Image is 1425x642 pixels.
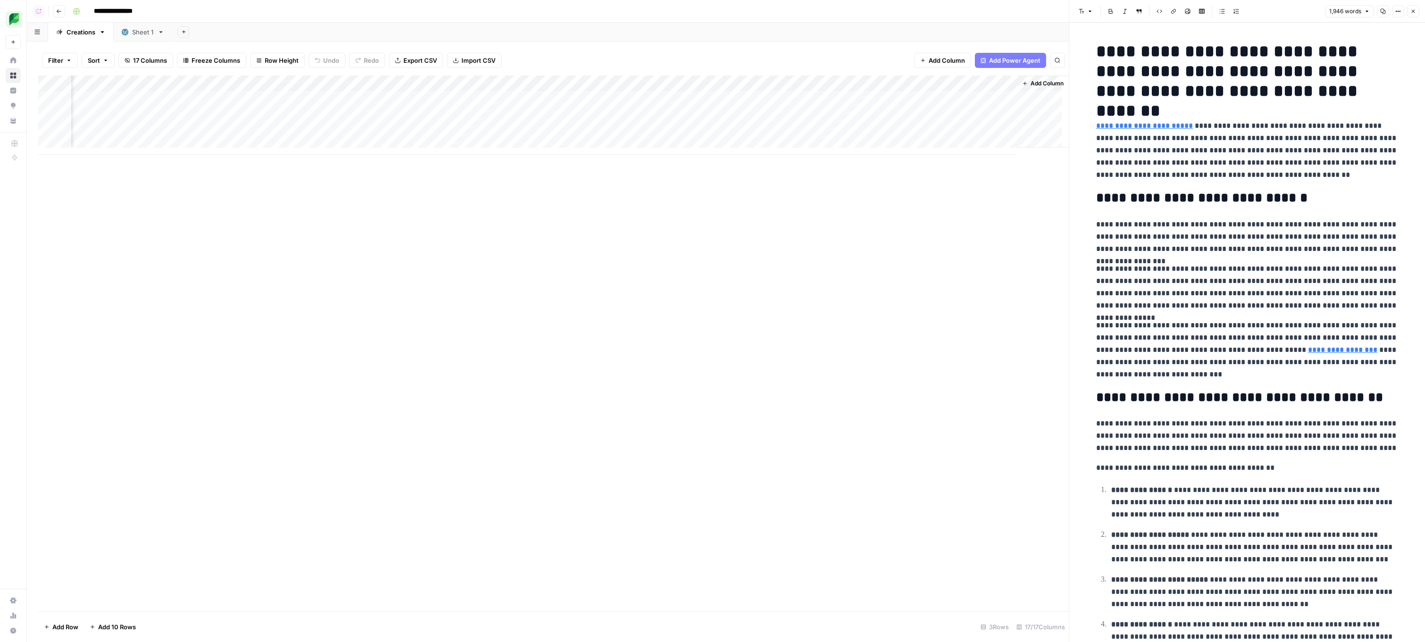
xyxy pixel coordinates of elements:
a: Opportunities [6,98,21,113]
a: Creations [48,23,114,42]
button: Import CSV [447,53,502,68]
button: Add Row [38,619,84,634]
a: Browse [6,68,21,83]
button: Add 10 Rows [84,619,142,634]
button: Add Column [1018,77,1067,90]
button: Row Height [250,53,305,68]
a: Home [6,53,21,68]
span: Add Column [929,56,965,65]
img: SproutSocial Logo [6,11,23,28]
span: Filter [48,56,63,65]
span: Sort [88,56,100,65]
a: Your Data [6,113,21,128]
span: Freeze Columns [192,56,240,65]
div: 17/17 Columns [1013,619,1069,634]
span: Add Power Agent [989,56,1040,65]
button: Workspace: SproutSocial [6,8,21,31]
a: Usage [6,608,21,623]
span: Export CSV [403,56,437,65]
button: Undo [309,53,345,68]
button: Add Power Agent [975,53,1046,68]
button: Redo [349,53,385,68]
span: 1,946 words [1329,7,1361,16]
button: 17 Columns [118,53,173,68]
span: Undo [323,56,339,65]
span: 17 Columns [133,56,167,65]
button: Sort [82,53,115,68]
button: Filter [42,53,78,68]
button: Export CSV [389,53,443,68]
button: Freeze Columns [177,53,246,68]
span: Add 10 Rows [98,622,136,632]
button: Help + Support [6,623,21,638]
button: Add Column [914,53,971,68]
div: Creations [67,27,95,37]
div: 3 Rows [977,619,1013,634]
span: Import CSV [461,56,495,65]
span: Row Height [265,56,299,65]
button: 1,946 words [1325,5,1374,17]
span: Add Column [1031,79,1064,88]
a: Settings [6,593,21,608]
span: Add Row [52,622,78,632]
a: Insights [6,83,21,98]
span: Redo [364,56,379,65]
div: Sheet 1 [132,27,154,37]
a: Sheet 1 [114,23,172,42]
